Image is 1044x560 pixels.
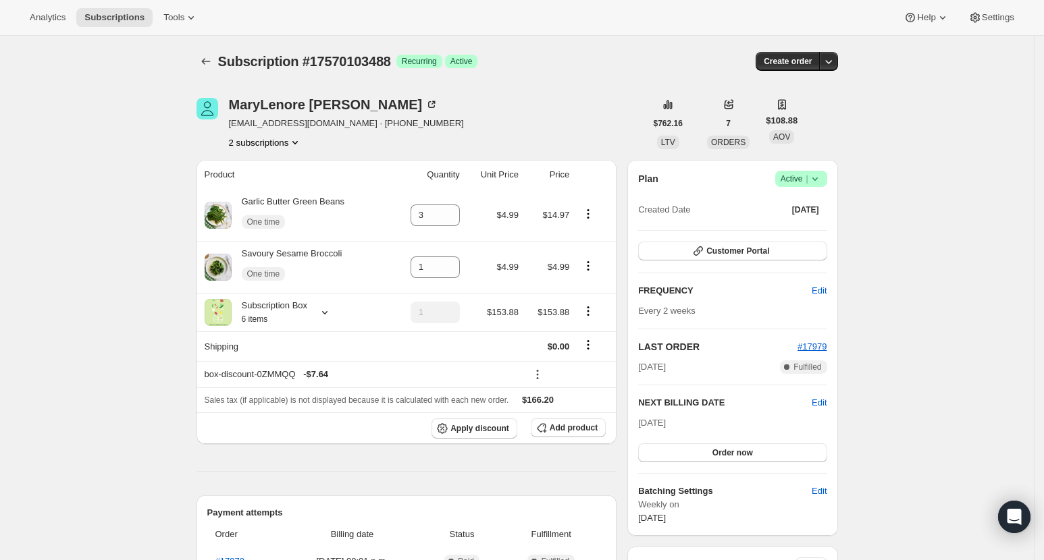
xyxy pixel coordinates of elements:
div: Open Intercom Messenger [998,501,1030,533]
div: MaryLenore [PERSON_NAME] [229,98,439,111]
button: Tools [155,8,206,27]
img: product img [205,202,232,229]
span: [DATE] [792,204,819,215]
span: $762.16 [654,118,683,129]
span: Edit [812,484,827,498]
div: Savoury Sesame Broccoli [232,247,342,287]
h2: Payment attempts [207,506,606,520]
span: Customer Portal [706,246,769,256]
div: Subscription Box [232,299,308,326]
button: Product actions [577,206,599,221]
span: Fulfillment [504,528,598,541]
h2: NEXT BILLING DATE [638,396,812,410]
div: box-discount-0ZMMQQ [205,368,519,381]
span: $14.97 [543,210,570,220]
span: Subscription #17570103488 [218,54,391,69]
button: Create order [756,52,820,71]
button: Order now [638,443,827,462]
span: Edit [812,284,827,298]
a: #17979 [798,341,827,352]
span: $0.00 [548,341,570,352]
span: Help [917,12,935,23]
span: LTV [661,138,675,147]
img: product img [205,299,232,326]
button: Customer Portal [638,242,827,260]
button: Apply discount [432,418,517,439]
th: Product [197,160,391,190]
h2: Plan [638,172,658,186]
button: Subscriptions [76,8,153,27]
th: Price [523,160,573,190]
span: One time [247,269,280,279]
span: Billing date [285,528,419,541]
span: Add product [550,422,598,433]
span: AOV [773,132,790,142]
button: Edit [804,480,835,502]
span: - $7.64 [303,368,328,381]
span: [DATE] [638,418,666,428]
span: Weekly on [638,498,827,511]
th: Order [207,520,282,549]
span: $4.99 [496,210,519,220]
span: | [806,173,808,184]
span: Fulfilled [793,362,821,372]
span: 7 [726,118,731,129]
span: $166.20 [522,395,554,405]
span: [DATE] [638,360,666,374]
th: Unit Price [464,160,523,190]
span: $108.88 [766,114,798,128]
button: Product actions [229,136,303,149]
img: product img [205,254,232,281]
span: Order now [712,447,753,458]
button: Edit [804,280,835,302]
span: Active [450,56,473,67]
button: Analytics [22,8,74,27]
span: Subscriptions [84,12,145,23]
span: Tools [163,12,184,23]
span: $153.88 [538,307,569,317]
button: Settings [960,8,1022,27]
button: Product actions [577,258,599,273]
h2: LAST ORDER [638,340,798,354]
h2: FREQUENCY [638,284,812,298]
button: Help [895,8,957,27]
th: Quantity [390,160,463,190]
span: Analytics [30,12,66,23]
button: 7 [718,114,739,133]
span: $153.88 [487,307,519,317]
span: [DATE] [638,513,666,523]
button: Product actions [577,304,599,318]
span: Created Date [638,203,690,217]
span: Settings [982,12,1014,23]
button: Add product [531,418,606,437]
span: Sales tax (if applicable) is not displayed because it is calculated with each new order. [205,395,509,405]
button: $762.16 [646,114,691,133]
span: Every 2 weeks [638,306,696,316]
button: Subscriptions [197,52,215,71]
button: Edit [812,396,827,410]
button: #17979 [798,340,827,354]
span: $4.99 [548,262,570,272]
button: [DATE] [784,200,827,219]
span: Recurring [402,56,437,67]
span: Apply discount [450,423,509,434]
span: Active [781,172,822,186]
th: Shipping [197,331,391,361]
span: [EMAIL_ADDRESS][DOMAIN_NAME] · [PHONE_NUMBER] [229,117,464,130]
span: MaryLenore Arsenault [197,98,218,119]
small: 6 items [242,314,268,324]
span: Status [427,528,496,541]
span: ORDERS [711,138,746,147]
div: Garlic Butter Green Beans [232,195,344,235]
span: One time [247,217,280,227]
h6: Batching Settings [638,484,812,498]
button: Shipping actions [577,337,599,352]
span: $4.99 [496,262,519,272]
span: Create order [764,56,812,67]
